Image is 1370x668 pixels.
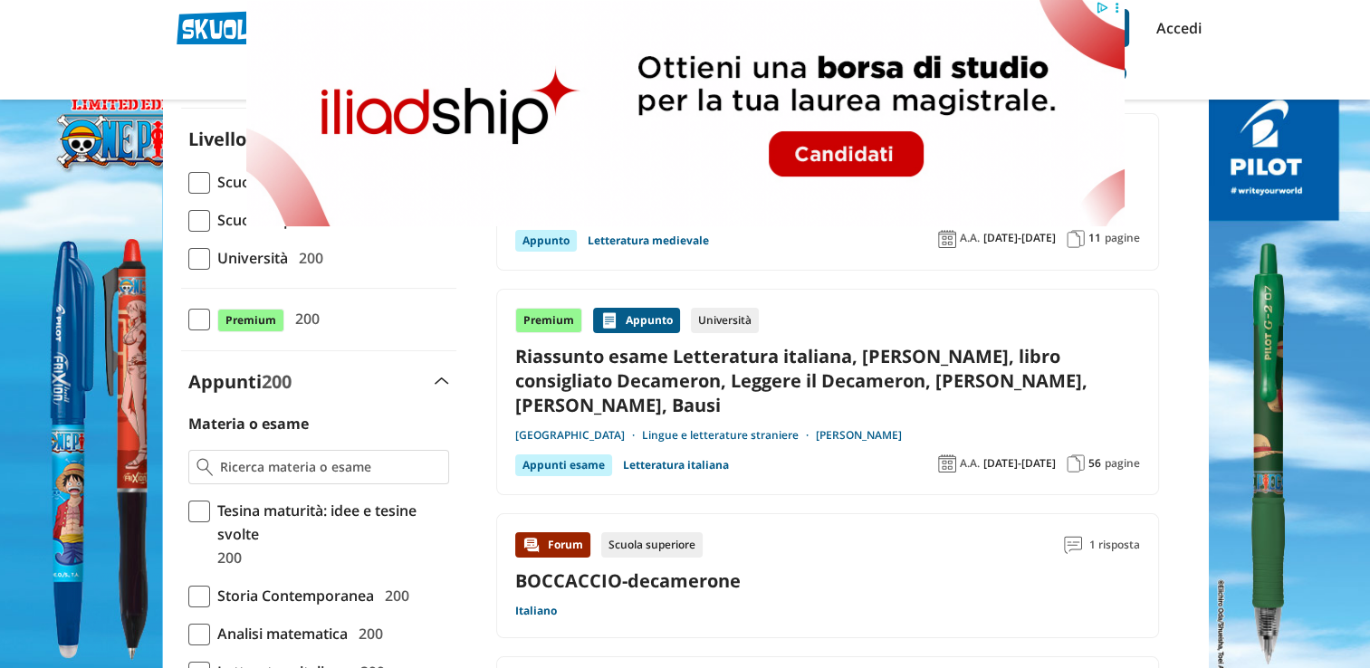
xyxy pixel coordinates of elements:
span: 200 [351,622,383,645]
span: 200 [262,369,292,394]
a: Letteratura italiana [623,454,729,476]
span: 200 [292,246,323,270]
a: [PERSON_NAME] [816,428,902,443]
span: 1 risposta [1089,532,1140,558]
a: Accedi [1156,9,1194,47]
span: A.A. [960,231,980,245]
div: Appunto [515,230,577,252]
div: Appunto [593,308,680,333]
a: BOCCACCIO-decamerone [515,568,741,593]
span: 11 [1088,231,1101,245]
div: Scuola superiore [601,532,703,558]
label: Appunti [188,369,292,394]
img: Anno accademico [938,230,956,248]
label: Livello [188,127,246,151]
img: Pagine [1067,454,1085,472]
span: pagine [1105,456,1140,471]
span: Tesina maturità: idee e tesine svolte [210,499,449,546]
a: Letteratura medievale [588,230,709,252]
a: Riassunto esame Letteratura italiana, [PERSON_NAME], libro consigliato Decameron, Leggere il Deca... [515,344,1140,418]
span: Storia Contemporanea [210,584,374,607]
div: Università [691,308,759,333]
a: [GEOGRAPHIC_DATA] [515,428,642,443]
span: pagine [1105,231,1140,245]
input: Ricerca materia o esame [220,458,440,476]
span: A.A. [960,456,980,471]
span: Premium [217,309,284,332]
label: Materia o esame [188,414,309,434]
div: Forum [515,532,590,558]
span: Scuola Superiore [210,208,334,232]
span: 200 [378,584,409,607]
span: Università [210,246,288,270]
img: Apri e chiudi sezione [435,377,449,385]
img: Forum contenuto [522,536,541,554]
span: Scuola Media [210,170,309,194]
span: 56 [1088,456,1101,471]
img: Anno accademico [938,454,956,472]
img: Commenti lettura [1064,536,1082,554]
a: Italiano [515,604,557,618]
img: Appunti contenuto [600,311,618,329]
span: [DATE]-[DATE] [983,231,1056,245]
span: Analisi matematica [210,622,348,645]
span: 200 [210,546,242,569]
div: Appunti esame [515,454,612,476]
span: 200 [288,307,320,330]
img: Ricerca materia o esame [196,458,214,476]
div: Premium [515,308,582,333]
span: [DATE]-[DATE] [983,456,1056,471]
a: Lingue e letterature straniere [642,428,816,443]
img: Pagine [1067,230,1085,248]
